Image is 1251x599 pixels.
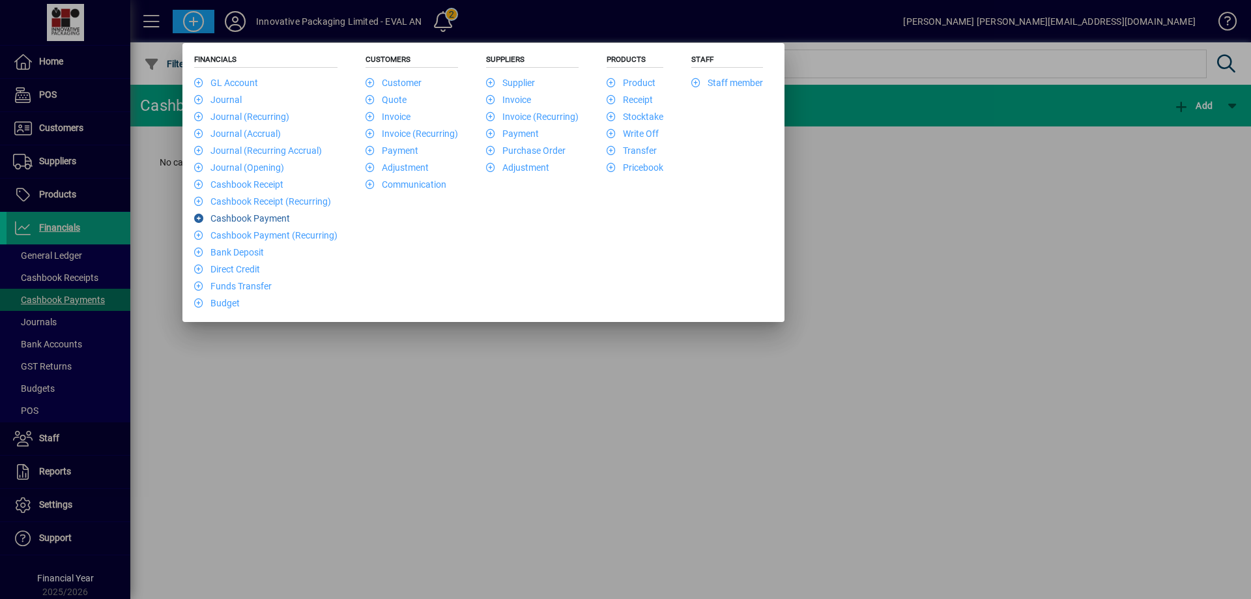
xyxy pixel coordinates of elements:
[691,78,763,88] a: Staff member
[486,55,579,68] h5: Suppliers
[194,145,322,156] a: Journal (Recurring Accrual)
[486,145,566,156] a: Purchase Order
[194,247,264,257] a: Bank Deposit
[607,145,657,156] a: Transfer
[366,128,458,139] a: Invoice (Recurring)
[486,78,535,88] a: Supplier
[366,111,410,122] a: Invoice
[194,78,258,88] a: GL Account
[194,196,331,207] a: Cashbook Receipt (Recurring)
[194,111,289,122] a: Journal (Recurring)
[607,55,663,68] h5: Products
[691,55,763,68] h5: Staff
[607,111,663,122] a: Stocktake
[194,281,272,291] a: Funds Transfer
[366,179,446,190] a: Communication
[486,128,539,139] a: Payment
[366,95,407,105] a: Quote
[194,230,338,241] a: Cashbook Payment (Recurring)
[366,55,458,68] h5: Customers
[607,128,659,139] a: Write Off
[366,145,418,156] a: Payment
[194,162,284,173] a: Journal (Opening)
[194,55,338,68] h5: Financials
[607,162,663,173] a: Pricebook
[194,298,240,308] a: Budget
[486,162,549,173] a: Adjustment
[366,162,429,173] a: Adjustment
[194,128,281,139] a: Journal (Accrual)
[486,111,579,122] a: Invoice (Recurring)
[194,264,260,274] a: Direct Credit
[366,78,422,88] a: Customer
[486,95,531,105] a: Invoice
[194,213,290,224] a: Cashbook Payment
[194,179,283,190] a: Cashbook Receipt
[194,95,242,105] a: Journal
[607,78,655,88] a: Product
[607,95,653,105] a: Receipt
